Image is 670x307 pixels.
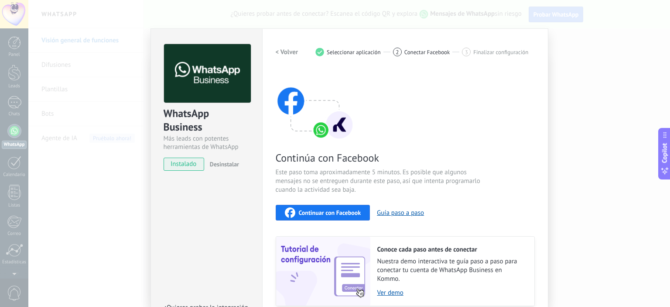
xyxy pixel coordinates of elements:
span: Conectar Facebook [404,49,450,55]
span: Continúa con Facebook [276,151,483,165]
button: Desinstalar [206,158,239,171]
div: WhatsApp Business [164,107,250,135]
img: logo_main.png [164,44,251,103]
button: Guía paso a paso [377,209,424,217]
h2: Conoce cada paso antes de conectar [377,245,526,254]
a: Ver demo [377,289,526,297]
button: < Volver [276,44,298,60]
span: Seleccionar aplicación [327,49,381,55]
span: 2 [396,48,399,56]
span: instalado [164,158,204,171]
span: Nuestra demo interactiva te guía paso a paso para conectar tu cuenta de WhatsApp Business en Kommo. [377,257,526,283]
button: Continuar con Facebook [276,205,370,221]
span: Finalizar configuración [473,49,528,55]
span: Este paso toma aproximadamente 5 minutos. Es posible que algunos mensajes no se entreguen durante... [276,168,483,194]
span: Desinstalar [210,160,239,168]
div: Más leads con potentes herramientas de WhatsApp [164,135,250,151]
span: Continuar con Facebook [299,210,361,216]
span: Copilot [660,143,669,163]
h2: < Volver [276,48,298,56]
span: 3 [465,48,468,56]
img: connect with facebook [276,70,354,140]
